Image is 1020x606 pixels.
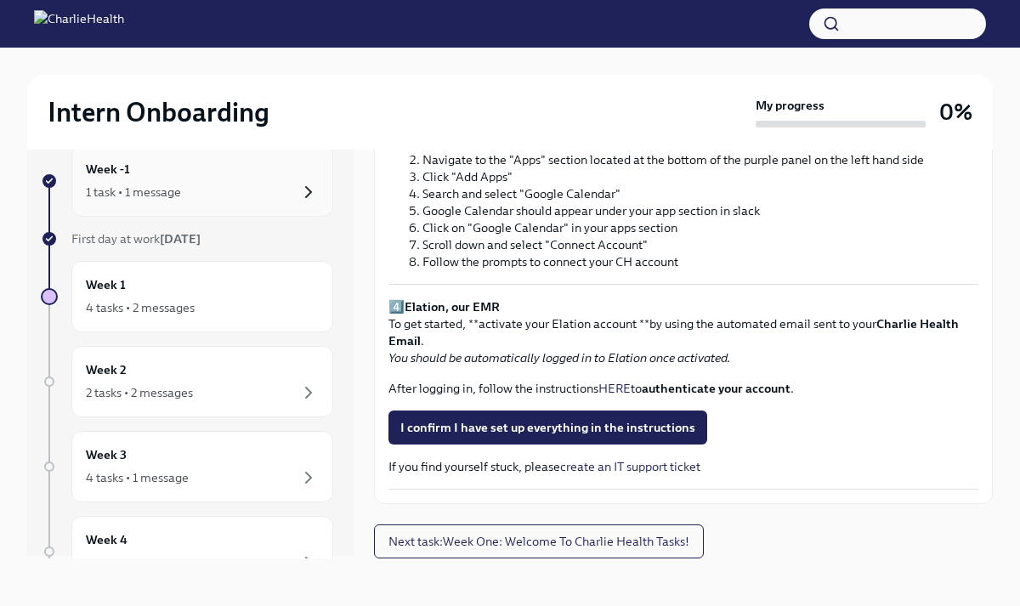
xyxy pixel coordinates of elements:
span: First day at work [71,231,201,246]
a: First day at work[DATE] [41,230,333,247]
li: Google Calendar should appear under your app section in slack [422,202,978,219]
strong: My progress [756,97,824,114]
li: Click "Add Apps" [422,168,978,185]
button: Next task:Week One: Welcome To Charlie Health Tasks! [374,524,704,558]
img: CharlieHealth [34,10,124,37]
h2: Intern Onboarding [48,95,269,129]
h6: Week 1 [86,275,126,294]
p: If you find yourself stuck, please [388,458,978,475]
strong: Elation, our EMR [405,299,500,314]
li: Follow the prompts to connect your CH account [422,253,978,270]
span: Next task : Week One: Welcome To Charlie Health Tasks! [388,533,689,550]
a: Week 22 tasks • 2 messages [41,346,333,417]
p: After logging in, follow the instructions to . [388,380,978,397]
a: Week 34 tasks • 1 message [41,431,333,502]
a: Week 41 task [41,516,333,587]
span: I confirm I have set up everything in the instructions [400,419,695,436]
button: I confirm I have set up everything in the instructions [388,411,707,445]
a: HERE [598,381,631,396]
em: You should be automatically logged in to Elation once activated. [388,350,730,365]
h6: Week 2 [86,360,127,379]
p: 4️⃣ To get started, **activate your Elation account **by using the automated email sent to your . [388,298,978,366]
li: Scroll down and select "Connect Account" [422,236,978,253]
strong: [DATE] [160,231,201,246]
li: Click on "Google Calendar" in your apps section [422,219,978,236]
a: create an IT support ticket [560,459,700,474]
strong: Charlie Health Email [388,316,959,348]
h6: Week -1 [86,160,130,178]
div: 1 task • 1 message [86,184,181,201]
strong: authenticate your account [642,381,790,396]
div: 4 tasks • 1 message [86,469,189,486]
a: Week 14 tasks • 2 messages [41,261,333,332]
h6: Week 4 [86,530,127,549]
h3: 0% [939,97,972,127]
div: 1 task [86,554,116,571]
div: 2 tasks • 2 messages [86,384,193,401]
h6: Week 3 [86,445,127,464]
div: 4 tasks • 2 messages [86,299,195,316]
li: Navigate to the "Apps" section located at the bottom of the purple panel on the left hand side [422,151,978,168]
a: Week -11 task • 1 message [41,145,333,217]
li: Search and select "Google Calendar" [422,185,978,202]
